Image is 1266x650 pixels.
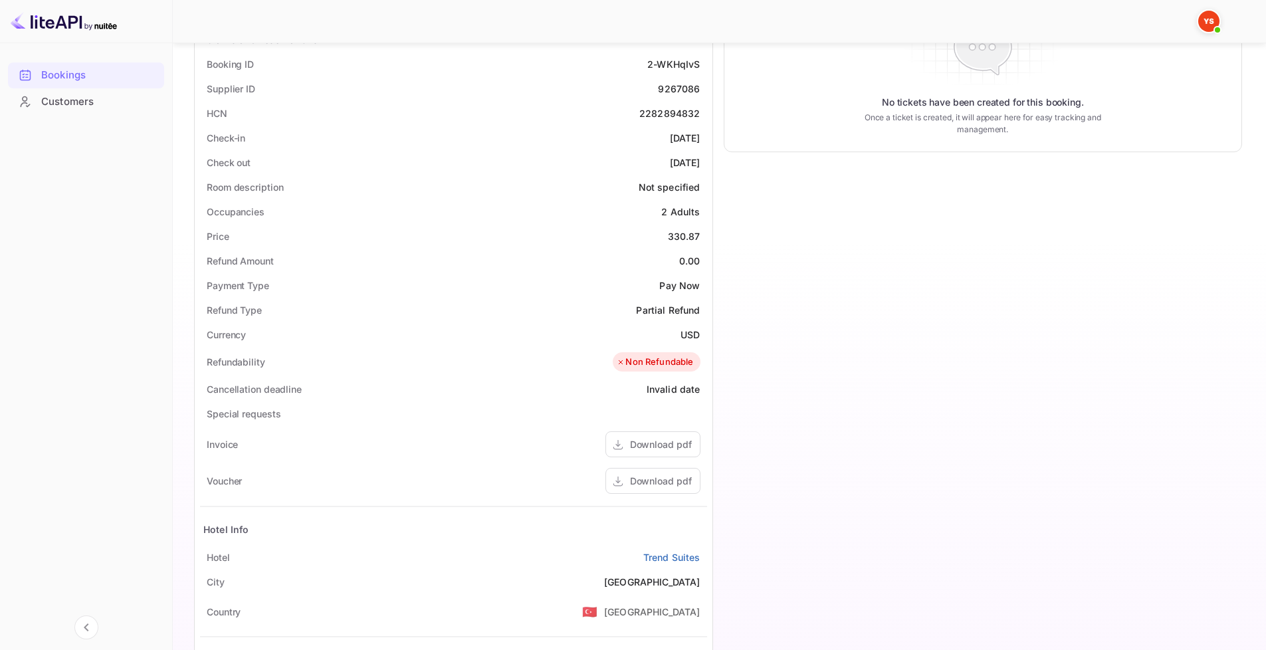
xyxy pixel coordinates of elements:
div: City [207,575,225,589]
span: United States [582,599,597,623]
div: HCN [207,106,227,120]
div: Voucher [207,474,242,488]
div: Not specified [639,180,700,194]
div: Supplier ID [207,82,255,96]
div: Invalid date [647,382,700,396]
div: Check out [207,156,251,169]
div: 0.00 [679,254,700,268]
div: Room description [207,180,283,194]
div: Special requests [207,407,280,421]
div: [GEOGRAPHIC_DATA] [604,575,700,589]
div: Cancellation deadline [207,382,302,396]
div: Customers [8,89,164,115]
div: Check-in [207,131,245,145]
div: 330.87 [668,229,700,243]
div: 2-WKHqIvS [647,57,700,71]
img: LiteAPI logo [11,11,117,32]
img: Yandex Support [1198,11,1219,32]
div: Refund Amount [207,254,274,268]
div: Price [207,229,229,243]
div: Country [207,605,241,619]
a: Trend Suites [643,550,700,564]
div: Refundability [207,355,265,369]
div: Invoice [207,437,238,451]
div: 9267086 [658,82,700,96]
p: No tickets have been created for this booking. [882,96,1084,109]
div: 2 Adults [661,205,700,219]
div: Booking ID [207,57,254,71]
div: Customers [41,94,158,110]
div: USD [681,328,700,342]
div: Hotel [207,550,230,564]
div: Bookings [41,68,158,83]
div: Hotel Info [203,522,249,536]
div: Refund Type [207,303,262,317]
div: Occupancies [207,205,264,219]
p: Once a ticket is created, it will appear here for easy tracking and management. [843,112,1122,136]
div: Bookings [8,62,164,88]
div: Download pdf [630,474,692,488]
div: Download pdf [630,437,692,451]
div: Partial Refund [636,303,700,317]
a: Customers [8,89,164,114]
div: 2282894832 [639,106,700,120]
div: [DATE] [670,156,700,169]
div: Currency [207,328,246,342]
div: [GEOGRAPHIC_DATA] [604,605,700,619]
div: Pay Now [659,278,700,292]
div: Payment Type [207,278,269,292]
div: Non Refundable [616,356,693,369]
div: [DATE] [670,131,700,145]
button: Collapse navigation [74,615,98,639]
a: Bookings [8,62,164,87]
